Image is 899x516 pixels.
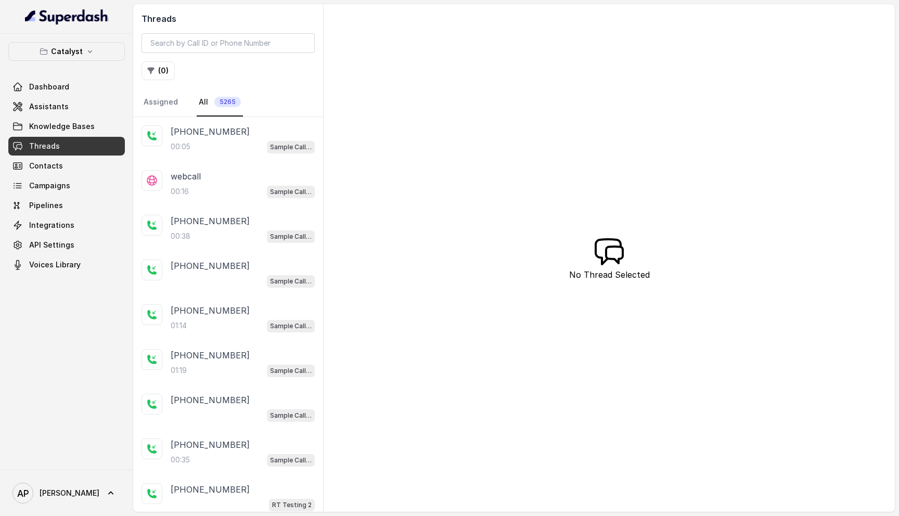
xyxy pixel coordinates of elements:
[272,500,312,510] p: RT Testing 2
[29,240,74,250] span: API Settings
[8,97,125,116] a: Assistants
[29,101,69,112] span: Assistants
[270,276,312,287] p: Sample Call Assistant
[171,260,250,272] p: [PHONE_NUMBER]
[171,320,187,331] p: 01:14
[142,12,315,25] h2: Threads
[8,479,125,508] a: [PERSON_NAME]
[171,438,250,451] p: [PHONE_NUMBER]
[8,255,125,274] a: Voices Library
[29,200,63,211] span: Pipelines
[142,61,175,80] button: (0)
[270,187,312,197] p: Sample Call Assistant
[270,410,312,421] p: Sample Call Assistant
[171,125,250,138] p: [PHONE_NUMBER]
[29,180,70,191] span: Campaigns
[171,349,250,362] p: [PHONE_NUMBER]
[142,33,315,53] input: Search by Call ID or Phone Number
[270,366,312,376] p: Sample Call Assistant
[29,260,81,270] span: Voices Library
[171,394,250,406] p: [PHONE_NUMBER]
[270,142,312,152] p: Sample Call Assistant
[197,88,243,117] a: All5265
[8,216,125,235] a: Integrations
[171,365,187,376] p: 01:19
[171,455,190,465] p: 00:35
[17,488,29,499] text: AP
[8,78,125,96] a: Dashboard
[29,161,63,171] span: Contacts
[8,176,125,195] a: Campaigns
[171,141,190,152] p: 00:05
[214,97,241,107] span: 5265
[8,137,125,156] a: Threads
[29,141,60,151] span: Threads
[40,488,99,498] span: [PERSON_NAME]
[8,236,125,254] a: API Settings
[8,157,125,175] a: Contacts
[270,321,312,331] p: Sample Call Assistant
[171,483,250,496] p: [PHONE_NUMBER]
[270,455,312,466] p: Sample Call Assistant
[171,186,189,197] p: 00:16
[29,121,95,132] span: Knowledge Bases
[171,304,250,317] p: [PHONE_NUMBER]
[8,117,125,136] a: Knowledge Bases
[142,88,180,117] a: Assigned
[171,231,190,241] p: 00:38
[569,268,650,281] p: No Thread Selected
[142,88,315,117] nav: Tabs
[29,220,74,230] span: Integrations
[51,45,83,58] p: Catalyst
[270,231,312,242] p: Sample Call Assistant
[171,170,201,183] p: webcall
[8,42,125,61] button: Catalyst
[29,82,69,92] span: Dashboard
[171,215,250,227] p: [PHONE_NUMBER]
[8,196,125,215] a: Pipelines
[25,8,109,25] img: light.svg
